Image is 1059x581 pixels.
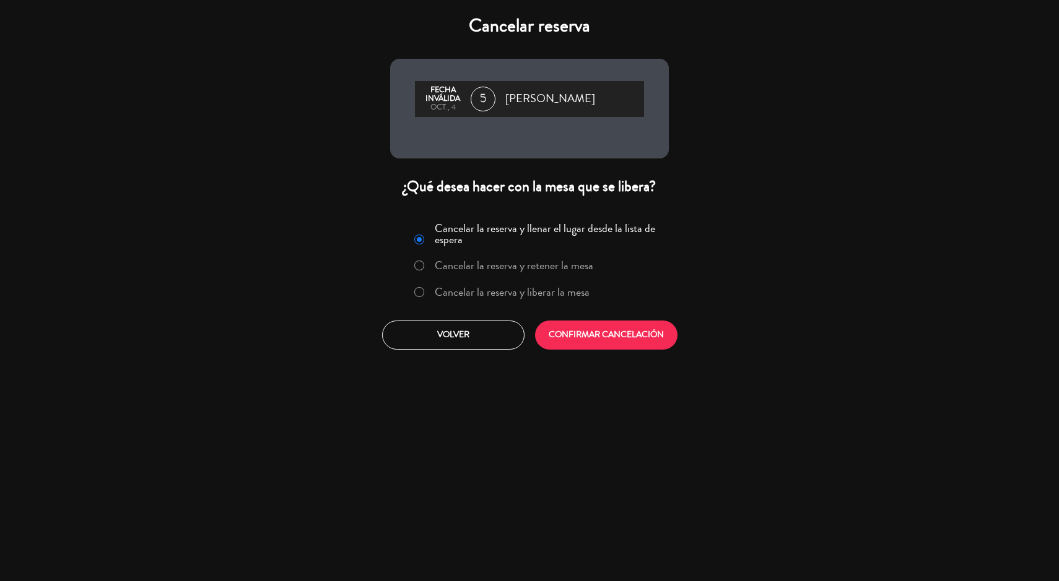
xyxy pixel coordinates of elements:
h4: Cancelar reserva [390,15,669,37]
div: Fecha inválida [421,86,464,103]
button: Volver [382,321,525,350]
button: CONFIRMAR CANCELACIÓN [535,321,678,350]
span: [PERSON_NAME] [505,90,595,108]
span: 5 [471,87,495,111]
label: Cancelar la reserva y llenar el lugar desde la lista de espera [435,223,661,245]
div: oct., 4 [421,103,464,112]
label: Cancelar la reserva y liberar la mesa [435,286,590,298]
label: Cancelar la reserva y retener la mesa [435,260,593,271]
div: ¿Qué desea hacer con la mesa que se libera? [390,177,669,196]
